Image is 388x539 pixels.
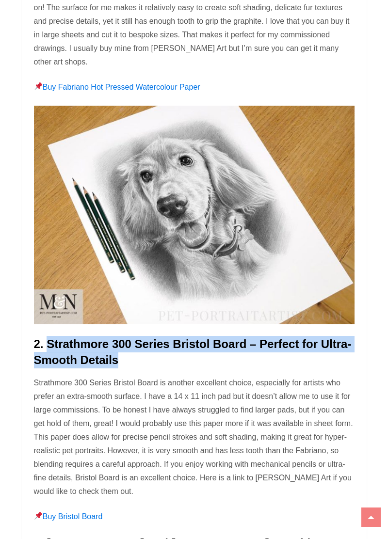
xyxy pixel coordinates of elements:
img: My pencil drawing of Obi on Italian Fabriano paper [34,106,355,324]
strong: Bristol Board – Perfect for Ultra-Smooth Details [34,337,352,367]
a: Buy Bristol Board [34,512,103,521]
img: 📌 [34,82,42,90]
strong: 2. Strathmore 300 Series [34,337,170,350]
p: Strathmore 300 Series Bristol Board is another excellent choice, especially for artists who prefe... [34,376,355,498]
img: 📌 [34,512,42,520]
a: Buy Fabriano Hot Pressed Watercolour Paper [34,83,200,91]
